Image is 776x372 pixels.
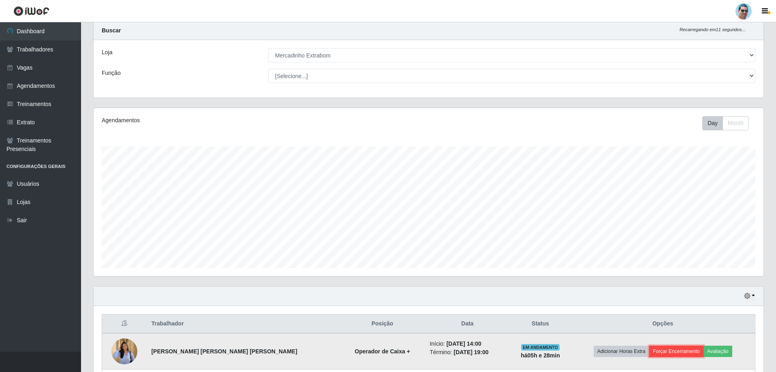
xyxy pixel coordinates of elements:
i: Recarregando em 11 segundos... [680,27,746,32]
img: 1743623016300.jpeg [111,334,137,368]
button: Forçar Encerramento [649,346,703,357]
img: CoreUI Logo [13,6,49,16]
span: EM ANDAMENTO [521,344,560,351]
label: Função [102,69,121,77]
li: Início: [430,340,505,348]
time: [DATE] 14:00 [447,340,481,347]
li: Término: [430,348,505,357]
button: Avaliação [703,346,732,357]
button: Day [702,116,723,130]
strong: Buscar [102,27,121,34]
time: [DATE] 19:00 [454,349,489,355]
div: Toolbar with button groups [702,116,755,130]
button: Adicionar Horas Extra [594,346,649,357]
th: Status [510,315,571,334]
button: Month [723,116,749,130]
div: Agendamentos [102,116,367,125]
strong: há 05 h e 28 min [521,352,560,359]
strong: [PERSON_NAME] [PERSON_NAME] [PERSON_NAME] [151,348,297,355]
th: Trabalhador [146,315,340,334]
label: Loja [102,48,112,57]
th: Opções [571,315,755,334]
th: Data [425,315,510,334]
strong: Operador de Caixa + [355,348,410,355]
div: First group [702,116,749,130]
th: Posição [340,315,425,334]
